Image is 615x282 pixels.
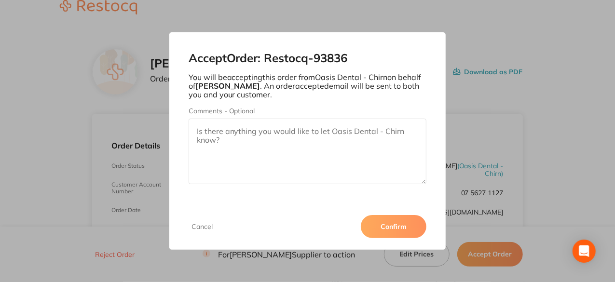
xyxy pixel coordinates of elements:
[189,73,427,99] p: You will be accepting this order from Oasis Dental - Chirn on behalf of . An order accepted email...
[361,215,426,238] button: Confirm
[189,222,216,231] button: Cancel
[189,52,427,65] h2: Accept Order: Restocq- 93836
[195,81,260,91] b: [PERSON_NAME]
[573,240,596,263] div: Open Intercom Messenger
[189,107,427,115] label: Comments - Optional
